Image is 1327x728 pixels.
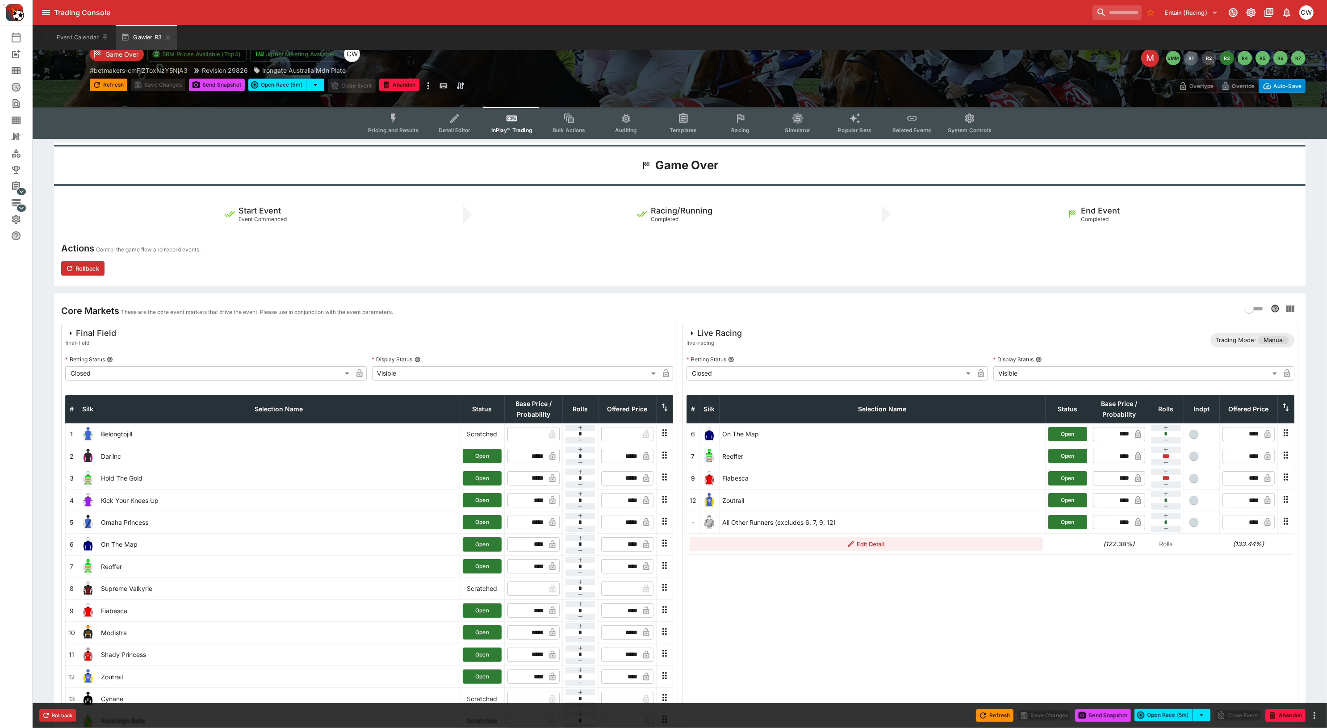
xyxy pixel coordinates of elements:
[98,533,460,555] td: On The Map
[563,395,599,423] th: Rolls
[1297,3,1316,22] button: Christopher Winter
[1093,539,1146,548] h6: (122.38%)
[253,66,346,75] div: Irongate Australia Mdn Plate
[1222,539,1275,548] h6: (133.44%)
[11,181,36,192] div: Management
[651,205,712,216] h5: Racing/Running
[81,648,95,662] img: runner 11
[66,489,78,511] td: 4
[1232,81,1255,91] p: Override
[105,50,138,59] p: Game Over
[463,584,502,593] p: Scratched
[98,688,460,710] td: Cynane
[66,599,78,621] td: 9
[1046,395,1090,423] th: Status
[11,230,36,241] div: Help & Support
[687,467,699,489] td: 9
[1265,709,1306,722] button: Abandon
[116,25,177,50] button: Gawler R3
[1273,81,1302,91] p: Auto-Save
[66,556,78,577] td: 7
[54,8,1089,17] div: Trading Console
[98,467,460,489] td: Hold The Gold
[728,356,734,363] button: Betting Status
[1220,395,1278,423] th: Offered Price
[66,622,78,644] td: 10
[1291,51,1306,65] button: R7
[248,79,324,91] div: split button
[702,471,716,485] img: runner 9
[107,356,113,363] button: Betting Status
[239,205,281,216] h5: Start Event
[96,245,201,254] p: Control the game flow and record events.
[463,471,502,485] button: Open
[81,625,95,640] img: runner 10
[1048,449,1087,463] button: Open
[655,158,719,173] h1: Game Over
[687,511,699,533] td: -
[81,669,95,684] img: runner 12
[1141,49,1159,67] div: Edit Meeting
[202,66,248,75] p: Revision 29826
[81,537,95,552] img: runner 6
[11,197,36,208] div: Infrastructure
[81,471,95,485] img: runner 3
[1148,395,1184,423] th: Rolls
[3,2,24,23] img: PriceKinetics Logo
[39,709,76,722] button: Rollback
[838,127,871,134] span: Popular Bets
[1143,5,1158,20] button: No Bookmarks
[1220,51,1234,65] button: R3
[463,449,502,463] button: Open
[66,688,78,710] td: 13
[98,622,460,644] td: Modistra
[1093,5,1142,20] input: search
[993,366,1281,381] div: Visible
[81,582,95,596] img: runner 8
[98,665,460,687] td: Zoutrail
[1193,709,1210,721] button: select merge strategy
[731,127,749,134] span: Racing
[65,339,116,347] span: final-field
[11,49,36,59] div: New Event
[1184,51,1198,65] button: R1
[121,308,393,317] p: These are the core event markets that drive the event. Please use in conjunction with the event p...
[1279,4,1295,21] button: Notifications
[98,556,460,577] td: Reoffer
[1243,4,1259,21] button: Toggle light/dark mode
[463,694,502,703] p: Scratched
[1075,709,1131,722] button: Send Snapshot
[66,467,78,489] td: 3
[98,445,460,467] td: Darlinc
[720,489,1046,511] td: Zoutrail
[687,366,974,381] div: Closed
[892,127,931,134] span: Related Events
[1166,51,1306,65] nav: pagination navigation
[463,429,502,439] p: Scratched
[11,214,36,225] div: System Settings
[1189,81,1214,91] p: Overtype
[66,511,78,533] td: 5
[81,493,95,507] img: runner 4
[81,427,95,441] img: runner 1
[1217,79,1259,93] button: Override
[785,127,810,134] span: Simulator
[66,445,78,467] td: 2
[147,46,247,62] button: SRM Prices Available (Top4)
[98,511,460,533] td: Omaha Princess
[687,445,699,467] td: 7
[1256,51,1270,65] button: R5
[98,489,460,511] td: Kick Your Knees Up
[720,395,1046,423] th: Selection Name
[98,577,460,599] td: Supreme Valkyrie
[66,665,78,687] td: 12
[66,577,78,599] td: 8
[361,107,999,139] div: Event type filters
[720,445,1046,467] td: Reoffer
[11,98,36,109] div: Search
[702,427,716,441] img: runner 6
[463,669,502,684] button: Open
[491,127,532,134] span: InPlay™ Trading
[1175,79,1306,93] div: Start From
[976,709,1013,722] button: Refresh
